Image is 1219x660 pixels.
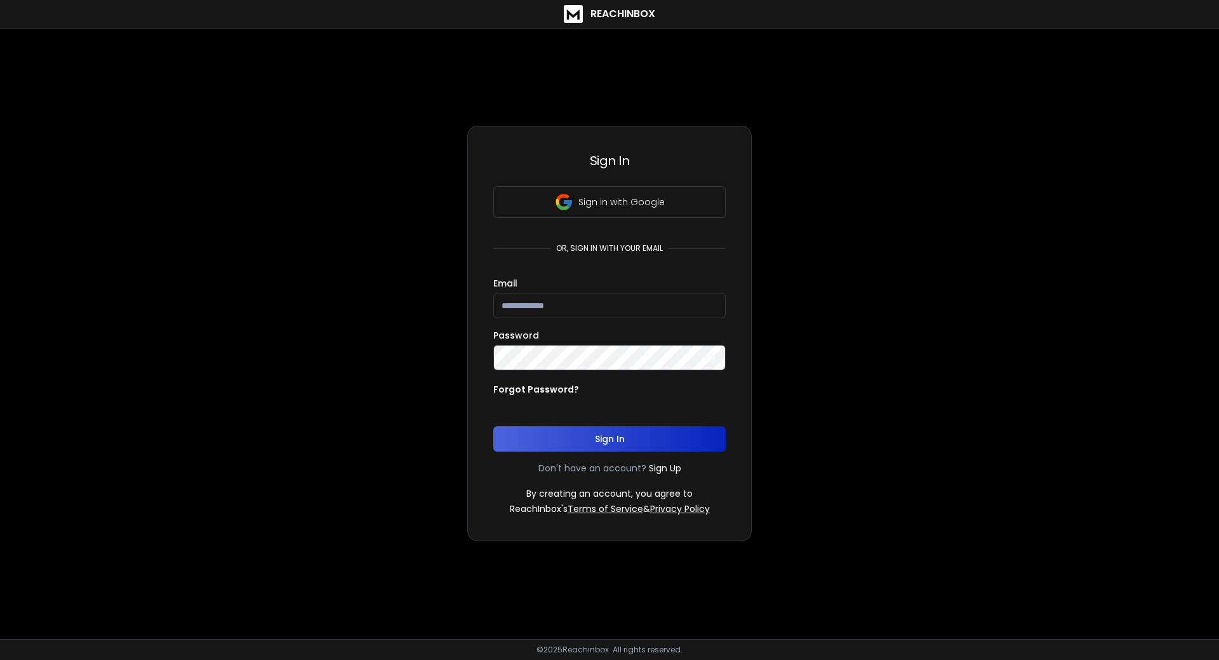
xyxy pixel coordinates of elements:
[493,426,726,452] button: Sign In
[649,462,681,475] a: Sign Up
[510,502,710,515] p: ReachInbox's &
[551,243,668,253] p: or, sign in with your email
[493,331,539,340] label: Password
[564,5,655,23] a: ReachInbox
[493,186,726,218] button: Sign in with Google
[650,502,710,515] a: Privacy Policy
[493,383,579,396] p: Forgot Password?
[536,645,683,655] p: © 2025 Reachinbox. All rights reserved.
[493,279,517,288] label: Email
[568,502,643,515] a: Terms of Service
[578,196,665,208] p: Sign in with Google
[493,152,726,170] h3: Sign In
[526,487,693,500] p: By creating an account, you agree to
[538,462,646,475] p: Don't have an account?
[590,6,655,22] h1: ReachInbox
[564,5,583,23] img: logo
